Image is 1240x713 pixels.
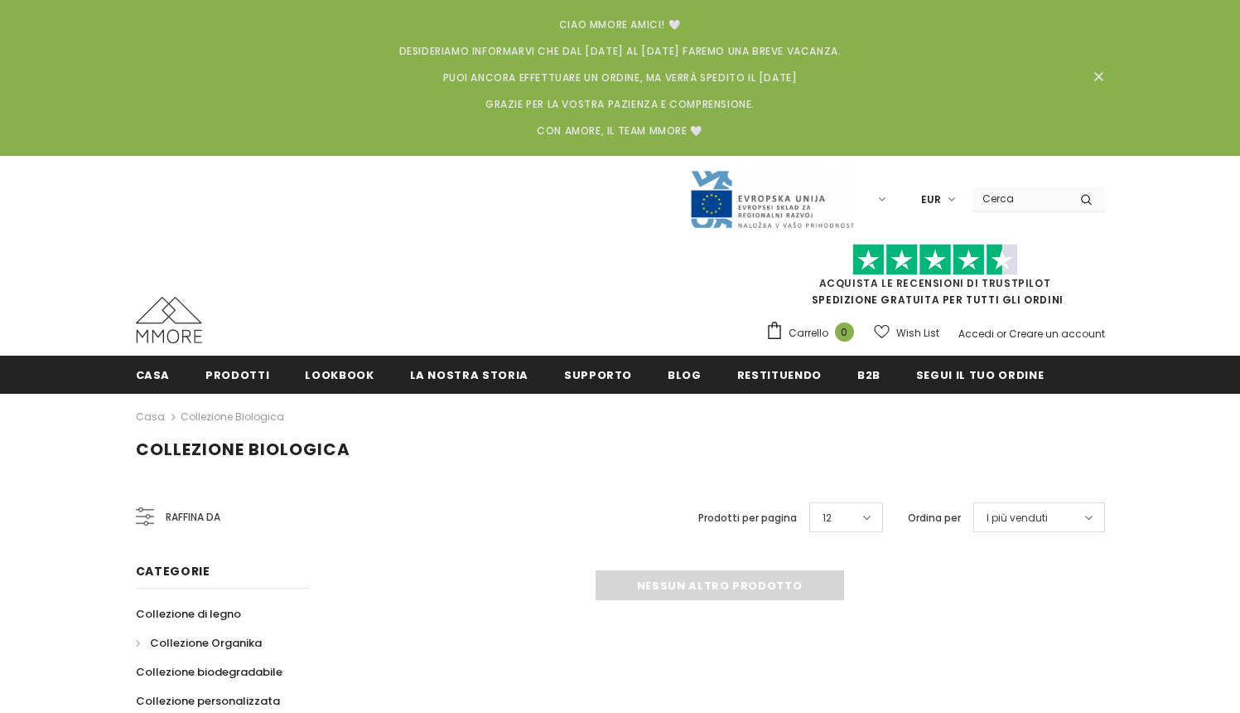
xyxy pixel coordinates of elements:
[136,356,171,393] a: Casa
[958,327,994,341] a: Accedi
[698,510,797,526] label: Prodotti per pagina
[157,43,1084,60] p: Desideriamo informarvi che dal [DATE] al [DATE] faremo una breve vacanza.
[835,323,854,342] span: 0
[136,563,210,580] span: Categorie
[136,606,241,622] span: Collezione di legno
[765,321,862,346] a: Carrello 0
[150,635,262,651] span: Collezione Organika
[972,187,1068,211] input: Search Site
[916,367,1044,383] span: Segui il tuo ordine
[916,356,1044,393] a: Segui il tuo ordine
[136,599,241,628] a: Collezione di legno
[819,276,1051,290] a: Acquista le recensioni di TrustPilot
[181,410,284,424] a: Collezione biologica
[668,367,702,383] span: Blog
[1009,327,1105,341] a: Creare un account
[564,356,632,393] a: supporto
[157,70,1084,86] p: Puoi ancora effettuare un ordine, ma verrà spedito il [DATE]
[896,325,939,342] span: Wish List
[205,356,269,393] a: Prodotti
[789,325,828,342] span: Carrello
[564,367,632,383] span: supporto
[410,367,528,383] span: La nostra storia
[136,407,165,427] a: Casa
[136,657,282,686] a: Collezione biodegradabile
[668,356,702,393] a: Blog
[205,367,269,383] span: Prodotti
[157,123,1084,139] p: Con amore, il team MMORE 🤍
[136,664,282,680] span: Collezione biodegradabile
[689,192,855,206] a: Javni Razpis
[689,169,855,230] img: Javni Razpis
[765,251,1105,307] span: SPEDIZIONE GRATUITA PER TUTTI GLI ORDINI
[157,17,1084,33] p: Ciao MMORE Amici! 🤍
[874,318,939,347] a: Wish List
[852,244,1018,276] img: Fidati di Pilot Stars
[166,508,220,526] span: Raffina da
[305,356,374,393] a: Lookbook
[136,693,280,709] span: Collezione personalizzata
[136,438,350,461] span: Collezione biologica
[996,327,1006,341] span: or
[136,628,262,657] a: Collezione Organika
[136,297,202,343] img: Casi MMORE
[857,367,881,383] span: B2B
[921,192,941,208] span: EUR
[305,367,374,383] span: Lookbook
[136,367,171,383] span: Casa
[823,510,832,526] span: 12
[908,510,961,526] label: Ordina per
[410,356,528,393] a: La nostra storia
[987,510,1048,526] span: I più venduti
[737,356,822,393] a: Restituendo
[857,356,881,393] a: B2B
[157,96,1084,113] p: Grazie per la vostra pazienza e comprensione.
[737,367,822,383] span: Restituendo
